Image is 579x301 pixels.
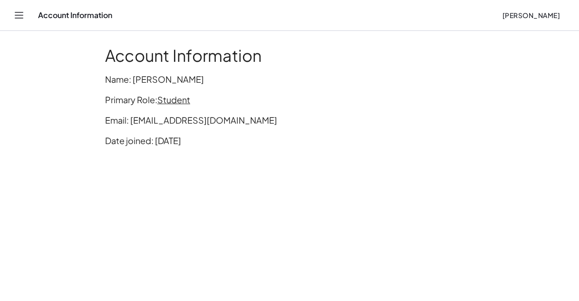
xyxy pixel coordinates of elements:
[105,134,474,147] p: Date joined: [DATE]
[494,7,568,24] button: [PERSON_NAME]
[105,114,474,126] p: Email: [EMAIL_ADDRESS][DOMAIN_NAME]
[157,94,190,105] span: Student
[502,11,560,19] span: [PERSON_NAME]
[105,93,474,106] p: Primary Role:
[105,73,474,86] p: Name: [PERSON_NAME]
[105,46,474,65] h1: Account Information
[11,8,27,23] button: Toggle navigation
